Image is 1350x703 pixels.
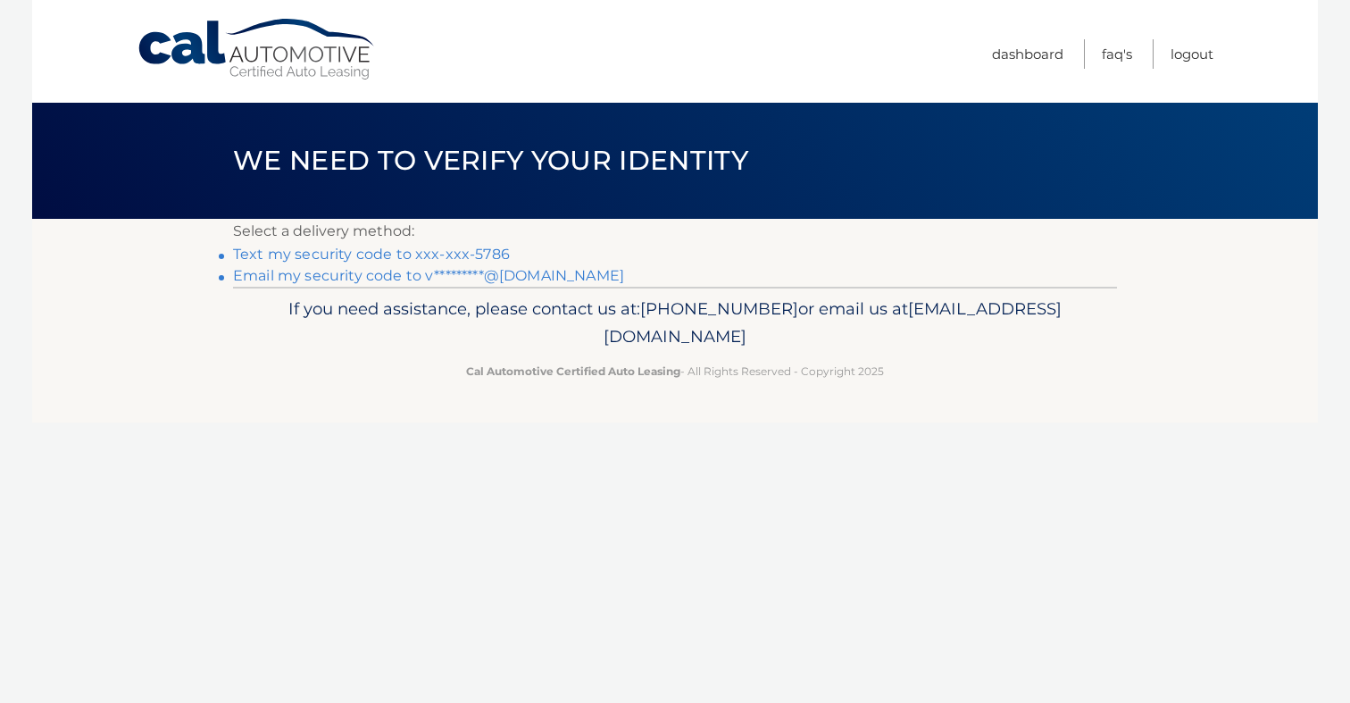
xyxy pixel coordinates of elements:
[1171,39,1213,69] a: Logout
[233,246,510,263] a: Text my security code to xxx-xxx-5786
[233,267,624,284] a: Email my security code to v*********@[DOMAIN_NAME]
[233,219,1117,244] p: Select a delivery method:
[245,295,1105,352] p: If you need assistance, please contact us at: or email us at
[137,18,378,81] a: Cal Automotive
[245,362,1105,381] p: - All Rights Reserved - Copyright 2025
[1102,39,1132,69] a: FAQ's
[640,298,798,319] span: [PHONE_NUMBER]
[992,39,1063,69] a: Dashboard
[466,364,680,378] strong: Cal Automotive Certified Auto Leasing
[233,144,748,177] span: We need to verify your identity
